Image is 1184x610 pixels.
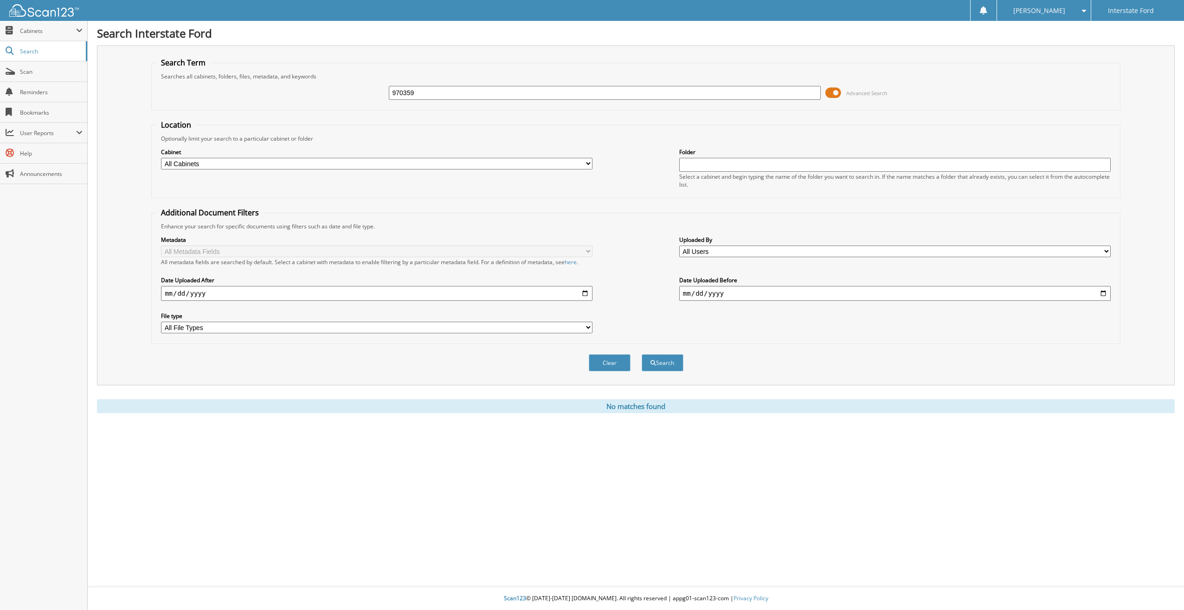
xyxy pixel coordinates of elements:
[734,594,768,602] a: Privacy Policy
[589,354,631,371] button: Clear
[20,88,83,96] span: Reminders
[156,135,1115,143] div: Optionally limit your search to a particular cabinet or folder
[20,68,83,76] span: Scan
[20,109,83,117] span: Bookmarks
[156,208,264,218] legend: Additional Document Filters
[156,58,210,68] legend: Search Term
[679,276,1111,284] label: Date Uploaded Before
[679,173,1111,188] div: Select a cabinet and begin typing the name of the folder you want to search in. If the name match...
[9,4,79,17] img: scan123-logo-white.svg
[20,27,76,35] span: Cabinets
[156,72,1115,80] div: Searches all cabinets, folders, files, metadata, and keywords
[156,222,1115,230] div: Enhance your search for specific documents using filters such as date and file type.
[1013,8,1065,13] span: [PERSON_NAME]
[1108,8,1154,13] span: Interstate Ford
[846,90,888,97] span: Advanced Search
[679,286,1111,301] input: end
[97,399,1175,413] div: No matches found
[642,354,683,371] button: Search
[504,594,526,602] span: Scan123
[97,26,1175,41] h1: Search Interstate Ford
[565,258,577,266] a: here
[679,148,1111,156] label: Folder
[161,236,592,244] label: Metadata
[161,148,592,156] label: Cabinet
[161,286,592,301] input: start
[161,258,592,266] div: All metadata fields are searched by default. Select a cabinet with metadata to enable filtering b...
[156,120,196,130] legend: Location
[161,276,592,284] label: Date Uploaded After
[161,312,592,320] label: File type
[20,47,81,55] span: Search
[20,149,83,157] span: Help
[88,587,1184,610] div: © [DATE]-[DATE] [DOMAIN_NAME]. All rights reserved | appg01-scan123-com |
[679,236,1111,244] label: Uploaded By
[20,170,83,178] span: Announcements
[20,129,76,137] span: User Reports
